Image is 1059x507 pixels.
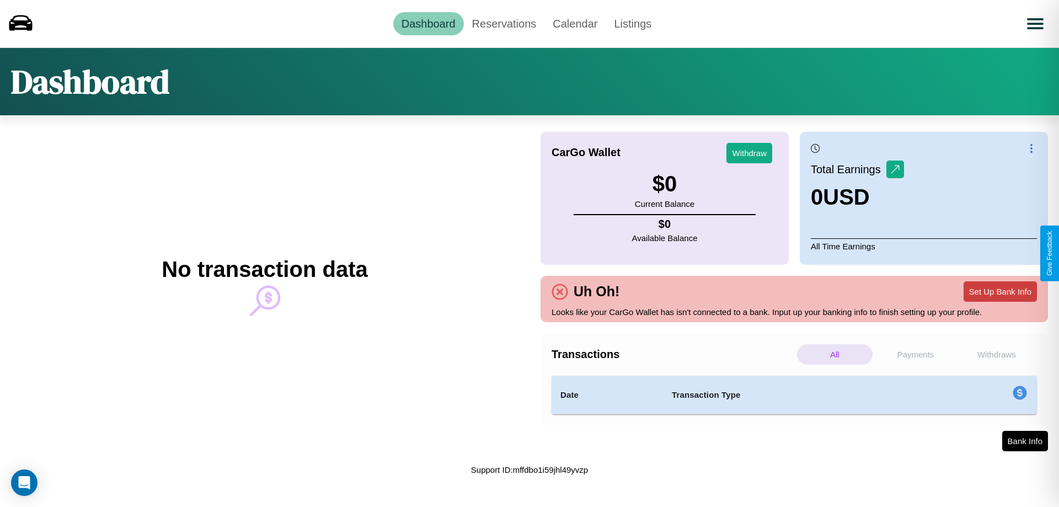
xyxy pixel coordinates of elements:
[811,159,886,179] p: Total Earnings
[632,218,698,231] h4: $ 0
[1020,8,1051,39] button: Open menu
[162,257,367,282] h2: No transaction data
[672,388,922,402] h4: Transaction Type
[964,281,1037,302] button: Set Up Bank Info
[878,344,954,365] p: Payments
[464,12,545,35] a: Reservations
[797,344,873,365] p: All
[560,388,654,402] h4: Date
[635,172,694,196] h3: $ 0
[959,344,1034,365] p: Withdraws
[568,284,625,300] h4: Uh Oh!
[552,376,1037,414] table: simple table
[552,348,794,361] h4: Transactions
[1002,431,1048,451] button: Bank Info
[552,146,621,159] h4: CarGo Wallet
[11,469,38,496] div: Open Intercom Messenger
[471,462,588,477] p: Support ID: mffdbo1i59jhl49yvzp
[635,196,694,211] p: Current Balance
[1046,231,1053,276] div: Give Feedback
[726,143,772,163] button: Withdraw
[632,231,698,246] p: Available Balance
[544,12,606,35] a: Calendar
[811,185,904,210] h3: 0 USD
[393,12,464,35] a: Dashboard
[606,12,660,35] a: Listings
[11,59,169,104] h1: Dashboard
[811,238,1037,254] p: All Time Earnings
[552,305,1037,319] p: Looks like your CarGo Wallet has isn't connected to a bank. Input up your banking info to finish ...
